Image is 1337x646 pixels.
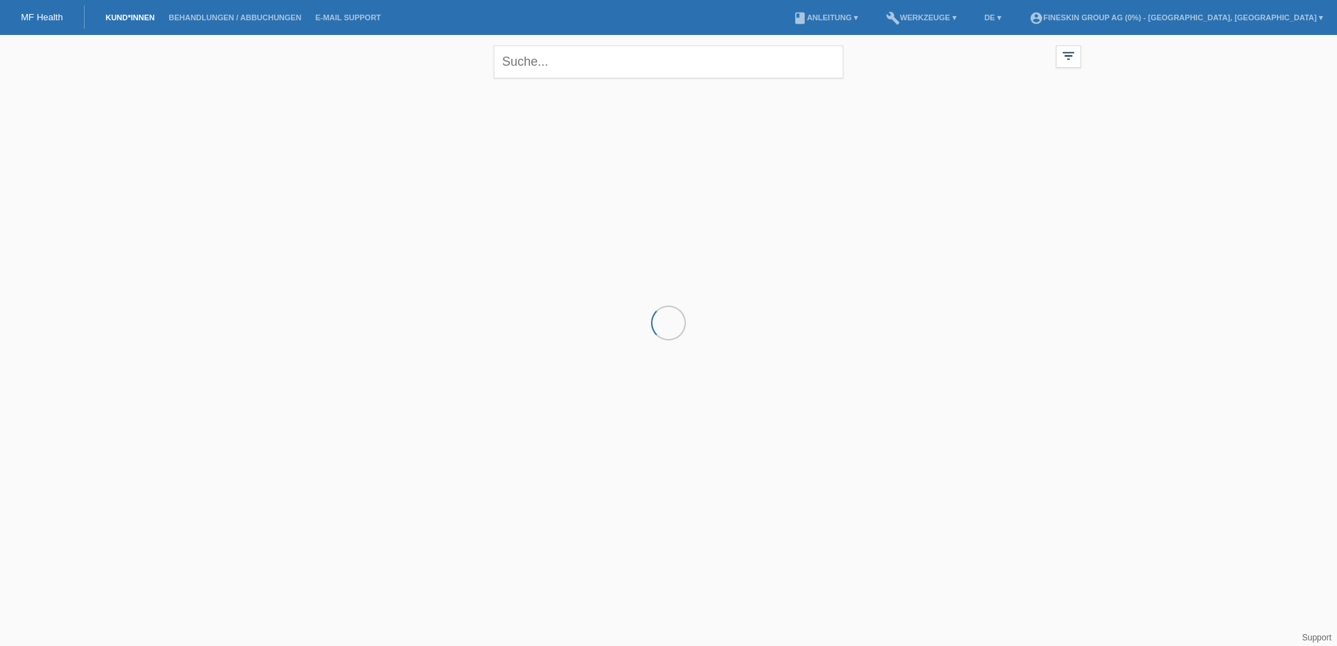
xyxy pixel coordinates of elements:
a: E-Mail Support [308,13,388,22]
a: DE ▾ [978,13,1008,22]
i: build [886,11,900,25]
a: account_circleFineSkin Group AG (0%) - [GEOGRAPHIC_DATA], [GEOGRAPHIC_DATA] ▾ [1022,13,1330,22]
a: Kund*innen [99,13,162,22]
i: filter_list [1061,48,1076,64]
a: bookAnleitung ▾ [786,13,865,22]
a: buildWerkzeuge ▾ [879,13,964,22]
a: Behandlungen / Abbuchungen [162,13,308,22]
i: book [793,11,807,25]
a: Support [1302,633,1331,643]
i: account_circle [1029,11,1043,25]
a: MF Health [21,12,63,22]
input: Suche... [494,45,843,78]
